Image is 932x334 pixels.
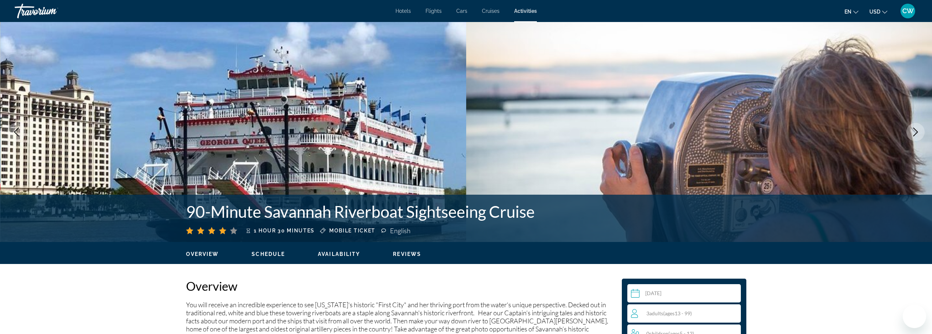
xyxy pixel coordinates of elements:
[329,228,375,234] span: Mobile ticket
[186,251,219,257] button: Overview
[186,279,614,293] h2: Overview
[482,8,500,14] a: Cruises
[844,9,851,15] span: en
[252,251,285,257] button: Schedule
[903,305,926,328] iframe: Button to launch messaging window
[646,310,692,316] span: 3
[906,123,925,141] button: Next image
[318,251,360,257] button: Availability
[898,3,917,19] button: User Menu
[902,7,914,15] span: CW
[649,310,663,316] span: Adults
[665,310,675,316] span: ages
[186,202,629,221] h1: 90-Minute Savannah Riverboat Sightseeing Cruise
[869,9,880,15] span: USD
[318,251,360,257] span: Availability
[869,6,887,17] button: Change currency
[393,251,421,257] button: Reviews
[7,123,26,141] button: Previous image
[844,6,858,17] button: Change language
[396,8,411,14] a: Hotels
[254,228,315,234] span: 1 hour 30 minutes
[456,8,467,14] a: Cars
[390,227,412,235] div: English
[426,8,442,14] a: Flights
[393,251,421,257] span: Reviews
[663,310,692,316] span: ( 13 - 99)
[514,8,537,14] a: Activities
[252,251,285,257] span: Schedule
[15,1,88,21] a: Travorium
[186,251,219,257] span: Overview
